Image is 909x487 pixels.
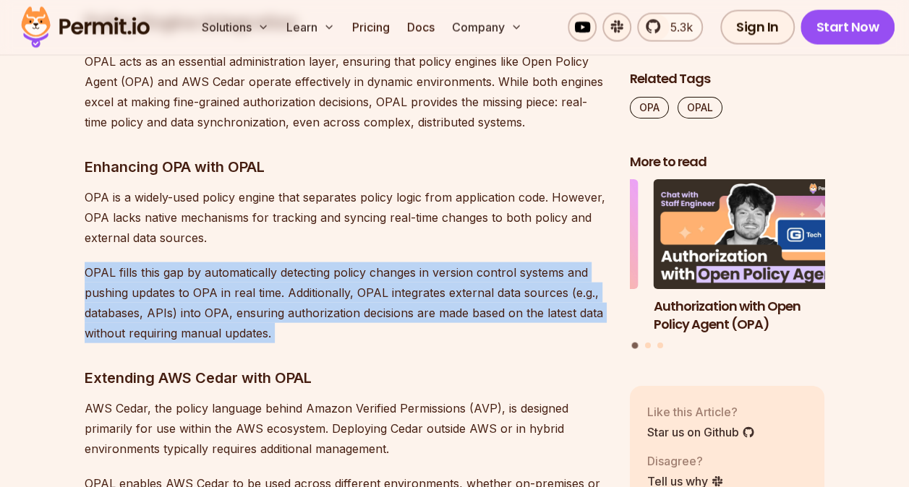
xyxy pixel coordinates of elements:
p: OPA is a widely-used policy engine that separates policy logic from application code. However, OP... [85,187,607,248]
button: Solutions [196,13,275,42]
img: Authorization with Open Policy Agent (OPA) [654,179,849,289]
a: OPA [630,96,669,118]
h2: Related Tags [630,69,825,87]
p: AWS Cedar, the policy language behind Amazon Verified Permissions (AVP), is designed primarily fo... [85,398,607,459]
p: Like this Article? [647,402,755,420]
div: Posts [630,179,825,350]
a: Pricing [346,13,396,42]
button: Go to slide 3 [657,342,663,348]
img: Permit logo [14,3,156,52]
button: Go to slide 1 [632,342,639,348]
a: Authorization with Open Policy Agent (OPA)Authorization with Open Policy Agent (OPA) [654,179,849,333]
h3: Enhancing OPA with OPAL [85,155,607,178]
button: Learn [281,13,341,42]
a: Docs [401,13,440,42]
h2: More to read [630,152,825,171]
a: OPAL [678,96,722,118]
button: Company [446,13,528,42]
h3: Extending AWS Cedar with OPAL [85,366,607,389]
img: Policy Engine Showdown - OPA vs. OpenFGA vs. Cedar [443,179,639,289]
a: 5.3k [637,13,703,42]
p: OPAL acts as an essential administration layer, ensuring that policy engines like Open Policy Age... [85,51,607,132]
a: Star us on Github [647,423,755,440]
li: 1 of 3 [654,179,849,333]
p: Disagree? [647,452,724,469]
h3: Authorization with Open Policy Agent (OPA) [654,297,849,333]
a: Sign In [720,10,795,45]
li: 3 of 3 [443,179,639,333]
span: 5.3k [662,19,693,36]
button: Go to slide 2 [645,342,651,348]
p: OPAL fills this gap by automatically detecting policy changes in version control systems and push... [85,262,607,343]
h3: Policy Engine Showdown - OPA vs. OpenFGA vs. Cedar [443,297,639,333]
a: Start Now [801,10,895,45]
